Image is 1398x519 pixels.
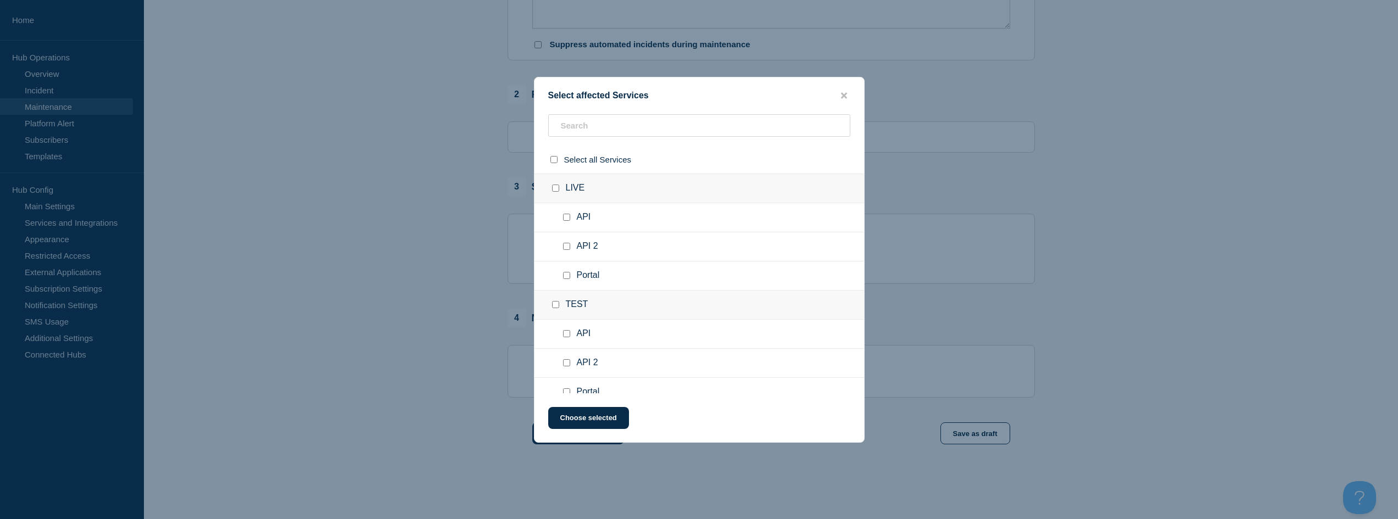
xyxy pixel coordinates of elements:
input: Portal checkbox [563,272,570,279]
input: TEST checkbox [552,301,559,308]
div: LIVE [534,174,864,203]
span: Select all Services [564,155,632,164]
span: API [577,328,591,339]
input: API 2 checkbox [563,359,570,366]
span: Portal [577,270,600,281]
input: API checkbox [563,330,570,337]
span: Portal [577,387,600,398]
span: API 2 [577,241,598,252]
div: Select affected Services [534,91,864,101]
button: close button [838,91,850,101]
div: TEST [534,291,864,320]
button: Choose selected [548,407,629,429]
span: API 2 [577,358,598,369]
span: API [577,212,591,223]
input: select all checkbox [550,156,558,163]
input: API 2 checkbox [563,243,570,250]
input: Portal checkbox [563,388,570,395]
input: API checkbox [563,214,570,221]
input: LIVE checkbox [552,185,559,192]
input: Search [548,114,850,137]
